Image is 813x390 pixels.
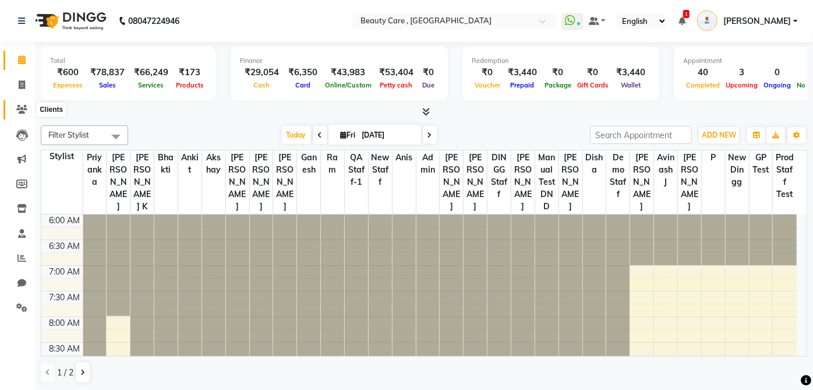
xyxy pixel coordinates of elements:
[86,66,129,79] div: ₹78,837
[47,317,83,329] div: 8:00 AM
[542,81,574,89] span: Package
[284,66,322,79] div: ₹6,350
[630,150,653,214] span: [PERSON_NAME]
[511,150,535,214] span: [PERSON_NAME]
[47,343,83,355] div: 8:30 AM
[96,81,119,89] span: Sales
[761,81,794,89] span: Ongoing
[472,66,503,79] div: ₹0
[47,215,83,227] div: 6:00 AM
[678,16,685,26] a: 1
[37,103,66,117] div: Clients
[416,150,440,177] span: Admin
[508,81,538,89] span: Prepaid
[47,291,83,304] div: 7:30 AM
[559,150,582,214] span: [PERSON_NAME]
[503,66,542,79] div: ₹3,440
[240,66,284,79] div: ₹29,054
[683,10,690,18] span: 1
[202,150,225,177] span: Akshay
[129,66,173,79] div: ₹66,249
[50,81,86,89] span: Expenses
[154,150,178,177] span: Bhakti
[583,150,606,177] span: Disha
[321,150,344,177] span: ram
[472,81,503,89] span: Voucher
[726,150,749,189] span: New Dingg
[41,150,83,163] div: Stylist
[472,56,650,66] div: Redemption
[750,150,773,177] span: GP Test
[535,150,559,214] span: Manual Test DND
[723,81,761,89] span: Upcoming
[723,15,791,27] span: [PERSON_NAME]
[702,131,736,139] span: ADD NEW
[292,81,313,89] span: Card
[618,81,644,89] span: Wallet
[250,150,273,214] span: [PERSON_NAME]
[178,150,202,177] span: Ankit
[128,5,179,37] b: 08047224946
[678,150,701,214] span: [PERSON_NAME]
[47,266,83,278] div: 7:00 AM
[702,150,725,165] span: p
[338,131,359,139] span: Fri
[226,150,249,214] span: [PERSON_NAME]
[419,81,437,89] span: Due
[322,66,374,79] div: ₹43,983
[440,150,463,214] span: [PERSON_NAME]
[697,10,717,31] img: Ross Geller
[130,150,154,214] span: [PERSON_NAME] K
[590,126,692,144] input: Search Appointment
[464,150,487,214] span: [PERSON_NAME]
[136,81,167,89] span: Services
[273,150,296,214] span: [PERSON_NAME]
[683,81,723,89] span: Completed
[611,66,650,79] div: ₹3,440
[699,127,739,143] button: ADD NEW
[50,66,86,79] div: ₹600
[30,5,109,37] img: logo
[50,56,207,66] div: Total
[683,66,723,79] div: 40
[240,56,439,66] div: Finance
[173,66,207,79] div: ₹173
[48,130,89,139] span: Filter Stylist
[393,150,416,165] span: Anis
[359,127,417,144] input: 2025-10-03
[723,66,761,79] div: 3
[542,66,574,79] div: ₹0
[377,81,416,89] span: Petty cash
[107,150,130,214] span: [PERSON_NAME]
[47,240,83,252] div: 6:30 AM
[574,81,611,89] span: Gift Cards
[282,126,311,144] span: Today
[487,150,511,202] span: DINGG Staff
[761,66,794,79] div: 0
[418,66,439,79] div: ₹0
[297,150,320,177] span: Ganesh
[374,66,418,79] div: ₹53,404
[322,81,374,89] span: Online/Custom
[773,150,797,202] span: Prod Staff Test
[57,367,73,379] span: 1 / 2
[345,150,368,189] span: QA Staff-1
[606,150,630,202] span: Demo staff
[574,66,611,79] div: ₹0
[251,81,273,89] span: Cash
[654,150,677,189] span: Avinash J
[369,150,392,189] span: new staff
[173,81,207,89] span: Products
[83,150,107,189] span: Priyanka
